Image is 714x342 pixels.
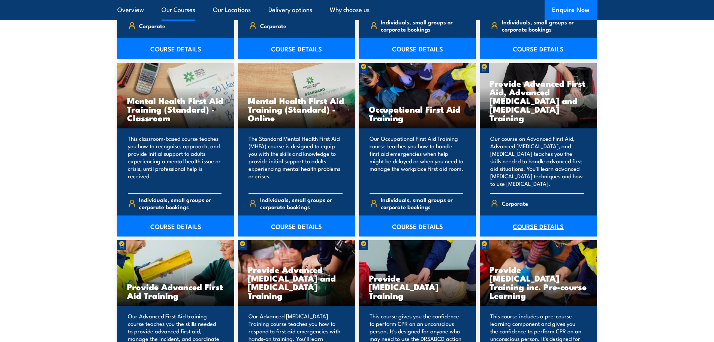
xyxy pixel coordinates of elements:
p: Our Occupational First Aid Training course teaches you how to handle first aid emergencies when h... [370,135,464,187]
p: Our course on Advanced First Aid, Advanced [MEDICAL_DATA], and [MEDICAL_DATA] teaches you the ski... [490,135,584,187]
a: COURSE DETAILS [480,215,597,237]
h3: Provide [MEDICAL_DATA] Training inc. Pre-course Learning [489,265,587,300]
p: The Standard Mental Health First Aid (MHFA) course is designed to equip you with the skills and k... [248,135,343,187]
a: COURSE DETAILS [238,38,355,59]
span: Corporate [502,197,528,209]
span: Individuals, small groups or corporate bookings [381,196,463,210]
h3: Provide Advanced [MEDICAL_DATA] and [MEDICAL_DATA] Training [248,265,346,300]
h3: Mental Health First Aid Training (Standard) - Online [248,96,346,122]
h3: Occupational First Aid Training [369,105,467,122]
span: Corporate [260,20,286,32]
span: Individuals, small groups or corporate bookings [381,18,463,33]
a: COURSE DETAILS [480,38,597,59]
a: COURSE DETAILS [359,38,476,59]
span: Individuals, small groups or corporate bookings [260,196,343,210]
a: COURSE DETAILS [117,38,235,59]
a: COURSE DETAILS [359,215,476,237]
a: COURSE DETAILS [238,215,355,237]
span: Individuals, small groups or corporate bookings [502,18,584,33]
a: COURSE DETAILS [117,215,235,237]
h3: Provide Advanced First Aid, Advanced [MEDICAL_DATA] and [MEDICAL_DATA] Training [489,79,587,122]
p: This classroom-based course teaches you how to recognise, approach, and provide initial support t... [128,135,222,187]
h3: Mental Health First Aid Training (Standard) - Classroom [127,96,225,122]
span: Individuals, small groups or corporate bookings [139,196,222,210]
span: Corporate [139,20,165,32]
h3: Provide Advanced First Aid Training [127,282,225,300]
h3: Provide [MEDICAL_DATA] Training [369,274,467,300]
